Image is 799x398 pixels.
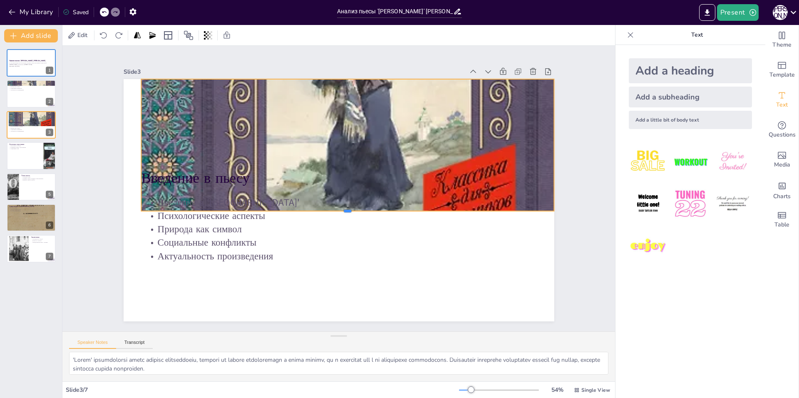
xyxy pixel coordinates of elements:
[773,192,791,201] span: Charts
[337,5,453,17] input: Insert title
[21,178,53,179] p: Конфликт между личным и общественным
[31,239,53,240] p: Актуальность 'Грозы'
[9,205,53,208] p: Символизм в '[GEOGRAPHIC_DATA]'
[629,184,667,223] img: 4.jpeg
[7,111,56,139] div: https://cdn.sendsteps.com/images/slides/2025_18_09_03_14-cGQYt2yVUW91Gqe8.webpВведение в пьесуВве...
[140,215,526,269] p: Социальные конфликты
[581,387,610,393] span: Single View
[9,147,41,148] p: Конфликты между персонажами
[772,40,792,50] span: Theme
[769,70,795,80] span: Template
[9,121,53,124] p: Введение в пьесу
[9,86,53,87] p: Природа как символ
[7,204,56,231] div: https://cdn.sendsteps.com/images/logo/sendsteps_logo_white.pnghttps://cdn.sendsteps.com/images/lo...
[136,46,476,89] div: Slide 3
[9,127,53,129] p: Природа как символ
[76,31,89,39] span: Edit
[671,142,710,181] img: 2.jpeg
[717,4,759,21] button: Present
[9,207,53,209] p: Символ грозы
[9,87,53,89] p: Социальные конфликты
[69,340,116,349] button: Speaker Notes
[46,67,53,74] div: 1
[629,111,752,129] div: Add a little bit of body text
[46,221,53,229] div: 6
[63,8,89,16] div: Saved
[46,98,53,105] div: 2
[9,65,53,67] p: Generated with [URL]
[161,29,175,42] div: Layout
[21,179,53,181] p: Влияние страха на выбор
[765,85,799,115] div: Add text boxes
[765,145,799,175] div: Add images, graphics, shapes or video
[7,80,56,107] div: https://cdn.sendsteps.com/images/logo/sendsteps_logo_white.pnghttps://cdn.sendsteps.com/images/lo...
[21,176,53,178] p: Основные темы
[765,55,799,85] div: Add ready made slides
[713,142,752,181] img: 3.jpeg
[9,124,53,126] p: Введение в '[GEOGRAPHIC_DATA]'
[773,5,788,20] div: М [PERSON_NAME]
[9,60,45,62] strong: Анализ пьесы '[PERSON_NAME]' [PERSON_NAME]
[141,202,528,256] p: Природа как символ
[9,210,53,212] p: Влияние символизма
[629,142,667,181] img: 1.jpeg
[9,126,53,127] p: Психологические аспекты
[46,129,53,136] div: 3
[142,147,530,208] p: Введение в пьесу
[7,142,56,169] div: https://cdn.sendsteps.com/images/logo/sendsteps_logo_white.pnghttps://cdn.sendsteps.com/images/lo...
[46,253,53,260] div: 7
[547,386,567,394] div: 54 %
[142,189,529,242] p: Психологические аспекты
[9,130,53,132] p: Актуальность произведения
[4,29,58,42] button: Add slide
[116,340,153,349] button: Transcript
[9,62,53,65] p: В этой презентации мы рассмотрим основные темы, персонажей и идеи пьесы '[PERSON_NAME]', написанн...
[699,4,715,21] button: Export to PowerPoint
[671,184,710,223] img: 5.jpeg
[31,240,53,242] p: Вопросы о морали
[9,143,41,146] p: Основные персонажи
[9,81,53,84] p: Введение в пьесу
[629,58,752,83] div: Add a heading
[629,227,667,266] img: 7.jpeg
[66,386,459,394] div: Slide 3 / 7
[765,25,799,55] div: Change the overall theme
[774,160,790,169] span: Media
[769,130,796,139] span: Questions
[31,241,53,243] p: Эмоциональная связь с героями
[629,87,752,107] div: Add a subheading
[6,5,57,19] button: My Library
[765,175,799,205] div: Add charts and graphs
[7,173,56,201] div: https://cdn.sendsteps.com/images/logo/sendsteps_logo_white.pnghttps://cdn.sendsteps.com/images/lo...
[773,4,788,21] button: М [PERSON_NAME]
[9,209,53,210] p: Эмоциональные бури
[9,129,53,131] p: Социальные конфликты
[776,100,788,109] span: Text
[9,148,41,150] p: Социальные слои
[46,160,53,167] div: 4
[31,236,53,239] p: Заключение
[184,30,194,40] span: Position
[69,352,608,375] textarea: 'Lorem' ipsumdolorsi ametc adipisc elitseddoeiu, tempori ut labore etdoloremagn a enima minimv, q...
[637,25,757,45] p: Text
[7,235,56,262] div: 7
[713,184,752,223] img: 6.jpeg
[21,174,53,177] p: Темы пьесы
[46,191,53,198] div: 5
[144,175,531,229] p: Введение в '[GEOGRAPHIC_DATA]'
[765,115,799,145] div: Get real-time input from your audience
[765,205,799,235] div: Add a table
[9,145,41,147] p: Персонажи и их роли
[9,89,53,90] p: Актуальность произведения
[9,84,53,86] p: Психологические аспекты
[774,220,789,229] span: Table
[138,229,525,282] p: Актуальность произведения
[9,83,53,85] p: Введение в '[GEOGRAPHIC_DATA]'
[7,49,56,77] div: Анализ пьесы '[PERSON_NAME]' [PERSON_NAME]В этой презентации мы рассмотрим основные темы, персона...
